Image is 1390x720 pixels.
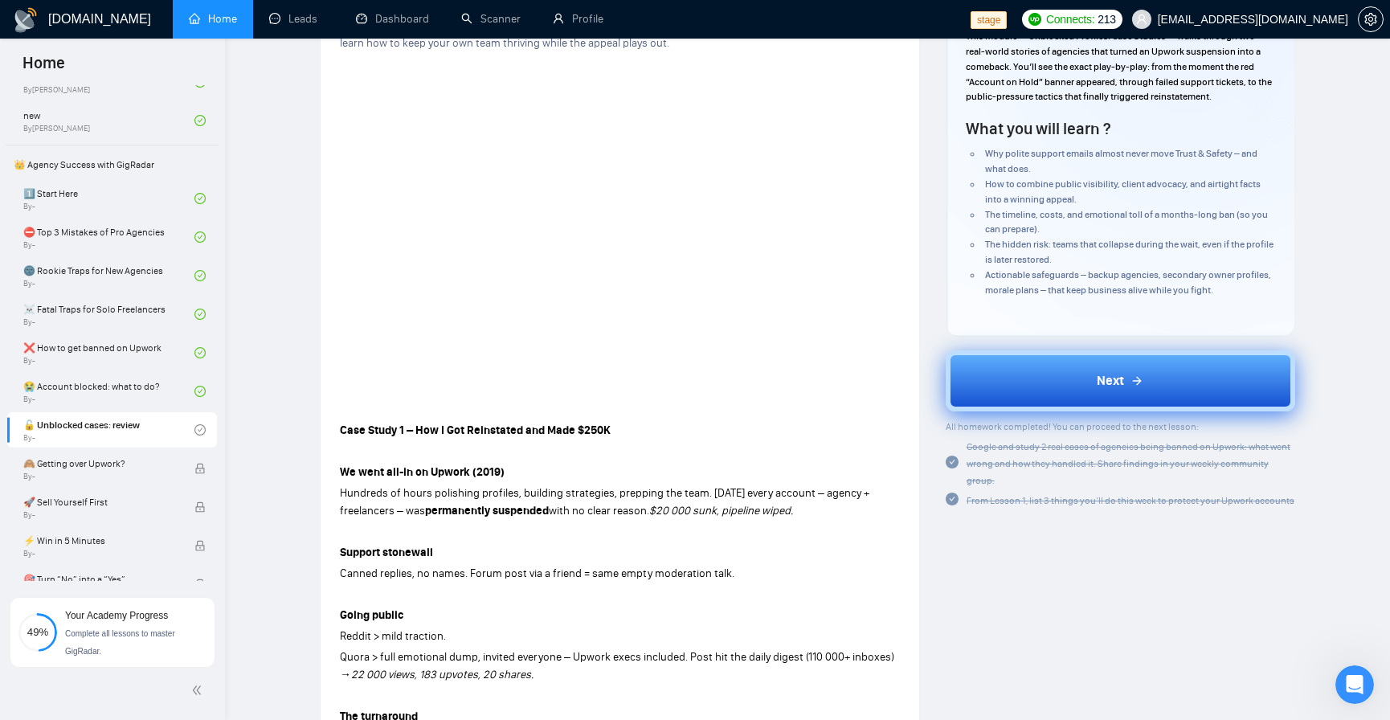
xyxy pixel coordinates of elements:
span: Next [1097,371,1124,391]
span: lock [194,579,206,590]
span: Why polite support emails almost never move Trust & Safety – and what does. [985,148,1257,174]
img: logo [13,7,39,33]
strong: Going public [340,608,403,622]
a: 😭 Account blocked: what to do?By- [23,374,194,409]
span: stage [971,11,1007,29]
span: check-circle [946,493,959,505]
span: check-circle [194,424,206,436]
span: 🎯 Turn “No” into a “Yes” [23,571,178,587]
span: Actionable safeguards – backup agencies, secondary owner profiles, morale plans – that keep busin... [985,269,1271,296]
strong: Support stonewall [340,546,433,559]
strong: permanently suspended [425,504,549,517]
span: The hidden risk: teams that collapse during the wait, even if the profile is later restored. [985,239,1273,265]
span: ⚡ Win in 5 Minutes [23,533,178,549]
a: dashboardDashboard [356,12,429,26]
a: messageLeads [269,12,324,26]
span: setting [1359,13,1383,26]
span: All homework completed! You can proceed to the next lesson: [946,421,1199,432]
span: 213 [1098,10,1115,28]
a: userProfile [553,12,603,26]
a: 🔓 Unblocked cases: reviewBy- [23,412,194,448]
a: ☠️ Fatal Traps for Solo FreelancersBy- [23,297,194,332]
em: 22 000 views, 183 upvotes, 20 shares. [351,668,534,681]
a: 1️⃣ Start HereBy- [23,181,194,216]
span: Home [10,51,78,85]
span: 🙈 Getting over Upwork? [23,456,178,472]
span: double-left [191,682,207,698]
span: lock [194,540,206,551]
span: Canned replies, no names. Forum post via a friend = same empty moderation talk. [340,567,734,580]
span: 🚀 Sell Yourself First [23,494,178,510]
strong: Case Study 1 – How I Got Reinstated and Made $250K [340,423,611,437]
span: check-circle [194,270,206,281]
em: $20 000 sunk, pipeline wiped. [649,504,793,517]
span: By - [23,510,178,520]
span: 👑 Agency Success with GigRadar [7,149,217,181]
span: lock [194,501,206,513]
a: homeHome [189,12,237,26]
a: ⛔ Top 3 Mistakes of Pro AgenciesBy- [23,219,194,255]
img: upwork-logo.png [1028,13,1041,26]
span: check-circle [194,231,206,243]
span: From Lesson 1, list 3 things you’ll do this week to protect your Upwork accounts [967,495,1294,506]
span: check-circle [946,456,959,468]
span: – walks through two real-world stories of agencies that turned an Upwork suspension into a comeba... [966,31,1272,102]
button: Next [946,350,1295,411]
span: check-circle [194,115,206,126]
a: searchScanner [461,12,521,26]
span: check-circle [194,386,206,397]
span: 49% [18,627,57,637]
span: Connects: [1046,10,1094,28]
span: user [1136,14,1147,25]
span: Complete all lessons to master GigRadar. [65,629,175,656]
span: Reddit > mild traction. [340,629,446,643]
button: setting [1358,6,1384,32]
span: check-circle [194,193,206,204]
span: check-circle [194,347,206,358]
strong: We went all-in on Upwork (2019) [340,465,505,479]
a: setting [1358,13,1384,26]
span: Quora > full emotional dump, invited everyone – Upwork execs included. Post hit the daily digest ... [340,650,894,681]
span: Your Academy Progress [65,610,168,621]
span: lock [194,463,206,474]
a: 🌚 Rookie Traps for New AgenciesBy- [23,258,194,293]
span: check-circle [194,309,206,320]
span: The timeline, costs, and emotional toll of a months-long ban (so you can prepare). [985,209,1268,235]
a: newBy[PERSON_NAME] [23,103,194,138]
span: with no clear reason. [549,504,649,517]
iframe: Intercom live chat [1335,665,1374,704]
span: Hundreds of hours polishing profiles, building strategies, prepping the team. [DATE] every accoun... [340,486,869,517]
span: Google and study 2 real cases of agencies being banned on Upwork: what went wrong and how they ha... [967,441,1290,486]
span: By - [23,472,178,481]
a: ❌ How to get banned on UpworkBy- [23,335,194,370]
span: By - [23,549,178,558]
h4: What you will learn ? [966,117,1110,140]
span: How to combine public visibility, client advocacy, and airtight facts into a winning appeal. [985,178,1261,205]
